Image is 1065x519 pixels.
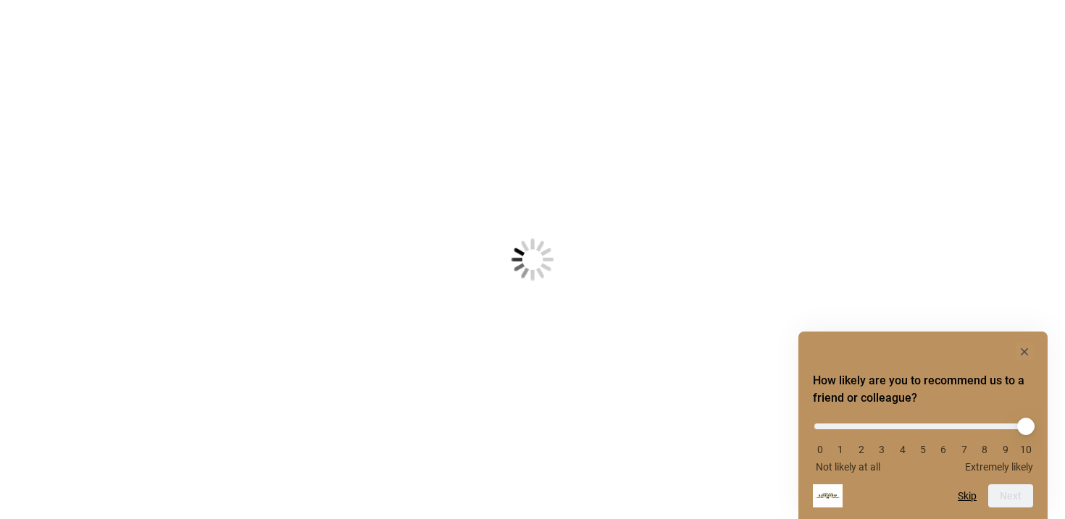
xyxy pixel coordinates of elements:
button: Next question [988,484,1033,507]
li: 4 [895,444,910,455]
button: Hide survey [1016,343,1033,360]
li: 9 [998,444,1013,455]
li: 8 [977,444,992,455]
h2: How likely are you to recommend us to a friend or colleague? Select an option from 0 to 10, with ... [813,372,1033,407]
div: How likely are you to recommend us to a friend or colleague? Select an option from 0 to 10, with ... [813,343,1033,507]
li: 6 [936,444,951,455]
span: Not likely at all [816,461,880,473]
button: Skip [958,490,977,502]
li: 2 [854,444,869,455]
span: Extremely likely [965,461,1033,473]
li: 3 [874,444,889,455]
li: 7 [957,444,972,455]
div: How likely are you to recommend us to a friend or colleague? Select an option from 0 to 10, with ... [813,413,1033,473]
li: 5 [916,444,930,455]
img: Loading [440,167,625,353]
li: 10 [1019,444,1033,455]
li: 0 [813,444,827,455]
li: 1 [833,444,848,455]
